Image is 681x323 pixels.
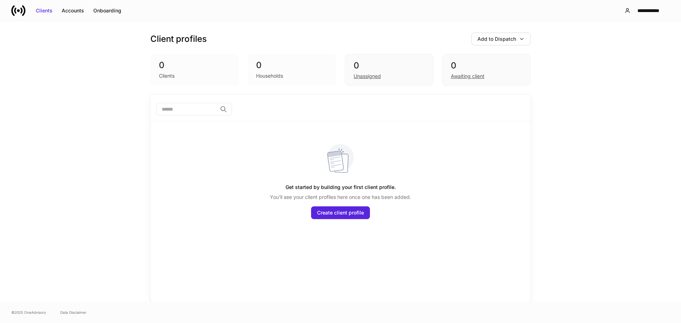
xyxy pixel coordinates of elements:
[286,181,396,194] h5: Get started by building your first client profile.
[159,60,231,71] div: 0
[31,5,57,16] button: Clients
[442,54,531,86] div: 0Awaiting client
[311,206,370,219] button: Create client profile
[354,60,425,71] div: 0
[256,60,328,71] div: 0
[270,194,411,201] p: You'll see your client profiles here once one has been added.
[451,60,522,71] div: 0
[317,209,364,216] div: Create client profile
[93,7,121,14] div: Onboarding
[159,72,175,79] div: Clients
[57,5,89,16] button: Accounts
[62,7,84,14] div: Accounts
[256,72,283,79] div: Households
[354,73,381,80] div: Unassigned
[89,5,126,16] button: Onboarding
[11,310,46,315] span: © 2025 OneAdvisory
[36,7,52,14] div: Clients
[150,33,207,45] h3: Client profiles
[451,73,485,80] div: Awaiting client
[477,35,516,43] div: Add to Dispatch
[345,54,433,86] div: 0Unassigned
[471,33,531,45] button: Add to Dispatch
[60,310,87,315] a: Data Disclaimer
